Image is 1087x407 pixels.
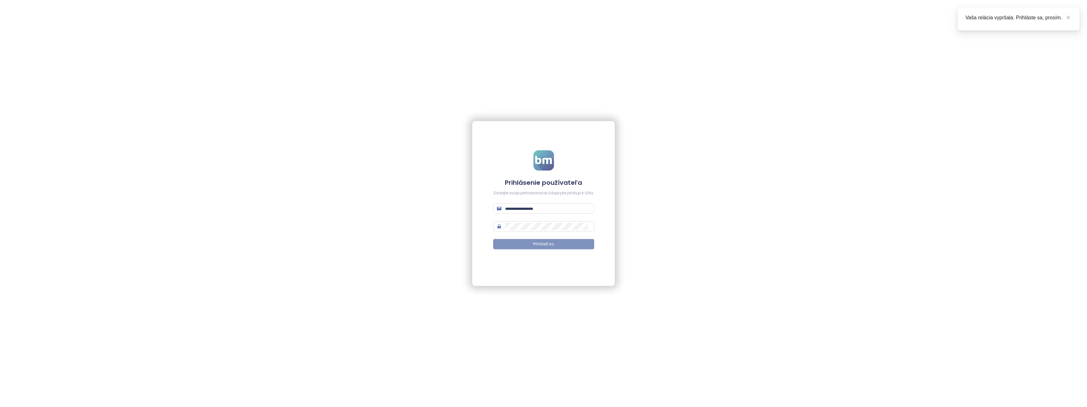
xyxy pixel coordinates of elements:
span: lock [497,224,501,229]
div: Vaša relácia vypršala. Prihláste sa, prosím. [965,14,1072,22]
img: logo [533,150,554,171]
button: Prihlásiť sa [493,239,594,249]
h4: Prihlásenie používateľa [493,178,594,187]
span: Prihlásiť sa [533,241,554,247]
span: mail [497,206,501,211]
span: close [1066,15,1071,20]
div: Zadajte svoje prihlasovacie údaje pre prístup k účtu. [493,190,594,196]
